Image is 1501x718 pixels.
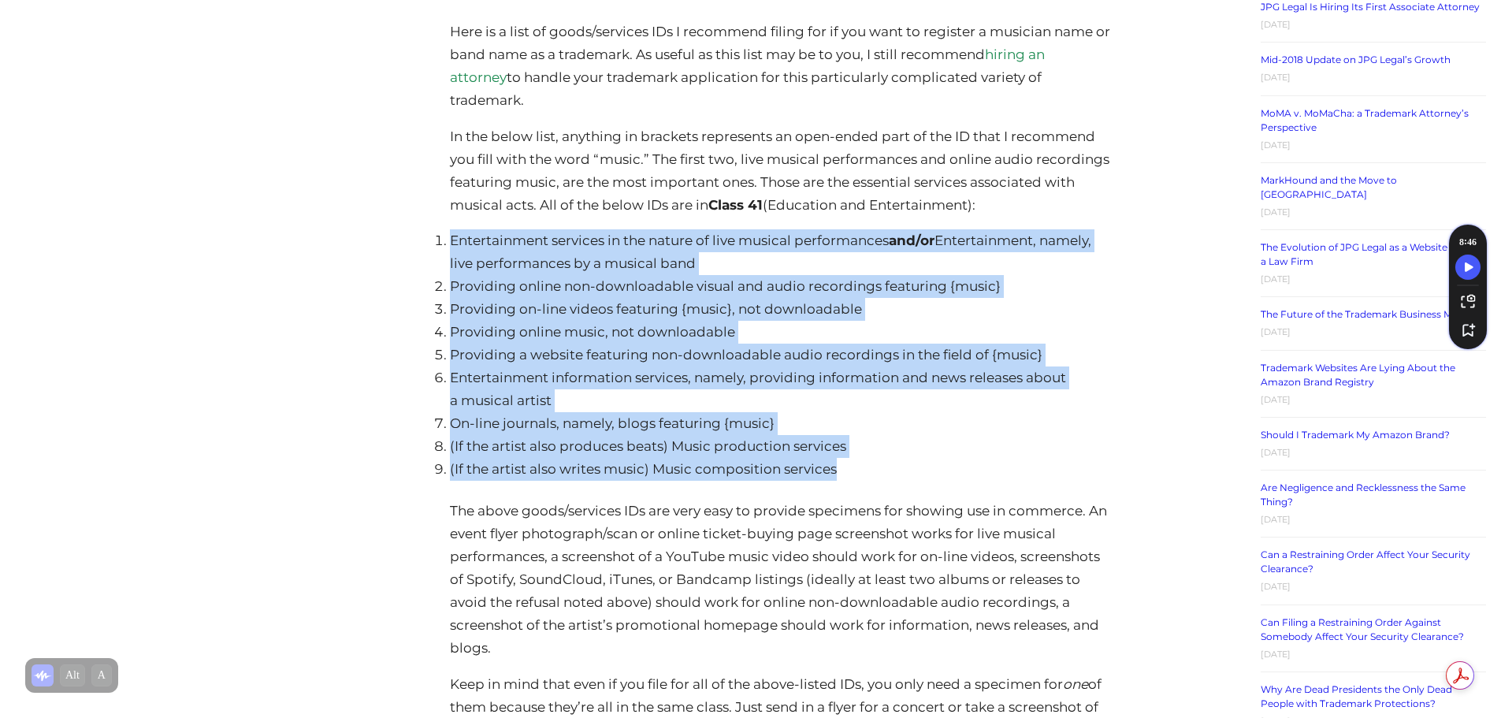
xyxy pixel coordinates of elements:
a: MoMA v. MoMaCha: a Trademark Attorney’s Perspective [1261,107,1469,133]
a: Mid-2018 Update on JPG Legal’s Growth [1261,54,1451,65]
a: Are Negligence and Recklessness the Same Thing? [1261,482,1466,508]
time: [DATE] [1261,394,1291,405]
time: [DATE] [1261,581,1291,592]
li: Providing online non-downloadable visual and audio recordings featuring {music} [450,275,1110,298]
time: [DATE] [1261,326,1291,337]
time: [DATE] [1261,514,1291,525]
li: On-line journals, namely, blogs featuring {music} [450,412,1110,435]
a: JPG Legal Is Hiring Its First Associate Attorney [1261,1,1480,13]
a: MarkHound and the Move to [GEOGRAPHIC_DATA] [1261,174,1397,200]
time: [DATE] [1261,140,1291,151]
a: The Future of the Trademark Business Model [1261,308,1473,320]
p: In the below list, anything in brackets represents an open-ended part of the ID that I recommend ... [450,125,1110,217]
strong: Class 41 [708,197,763,213]
em: one [1063,676,1088,692]
li: (If the artist also writes music) Music composition services [450,458,1110,481]
time: [DATE] [1261,649,1291,660]
strong: and/or [889,233,934,248]
li: (If the artist also produces beats) Music production services [450,435,1110,458]
a: The Evolution of JPG Legal as a Website and as a Law Firm [1261,241,1481,267]
li: Providing online music, not downloadable [450,321,1110,344]
time: [DATE] [1261,19,1291,30]
a: Should I Trademark My Amazon Brand? [1261,429,1450,441]
a: Why Are Dead Presidents the Only Dead People with Trademark Protections? [1261,683,1452,709]
time: [DATE] [1261,447,1291,458]
li: Providing a website featuring non-downloadable audio recordings in the field of {music} [450,344,1110,366]
time: [DATE] [1261,206,1291,218]
li: Entertainment information services, namely, providing information and news releases about a music... [450,366,1110,412]
time: [DATE] [1261,273,1291,285]
a: Can a Restraining Order Affect Your Security Clearance? [1261,549,1470,575]
time: [DATE] [1261,72,1291,83]
p: The above goods/services IDs are very easy to provide specimens for showing use in commerce. An e... [450,500,1110,659]
a: Can Filing a Restraining Order Against Somebody Affect Your Security Clearance? [1261,616,1464,642]
a: Trademark Websites Are Lying About the Amazon Brand Registry [1261,362,1455,388]
p: Here is a list of goods/services IDs I recommend filing for if you want to register a musician na... [450,20,1110,112]
li: Entertainment services in the nature of live musical performances Entertainment, namely, live per... [450,229,1110,275]
li: Providing on-line videos featuring {music}, not downloadable [450,298,1110,321]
